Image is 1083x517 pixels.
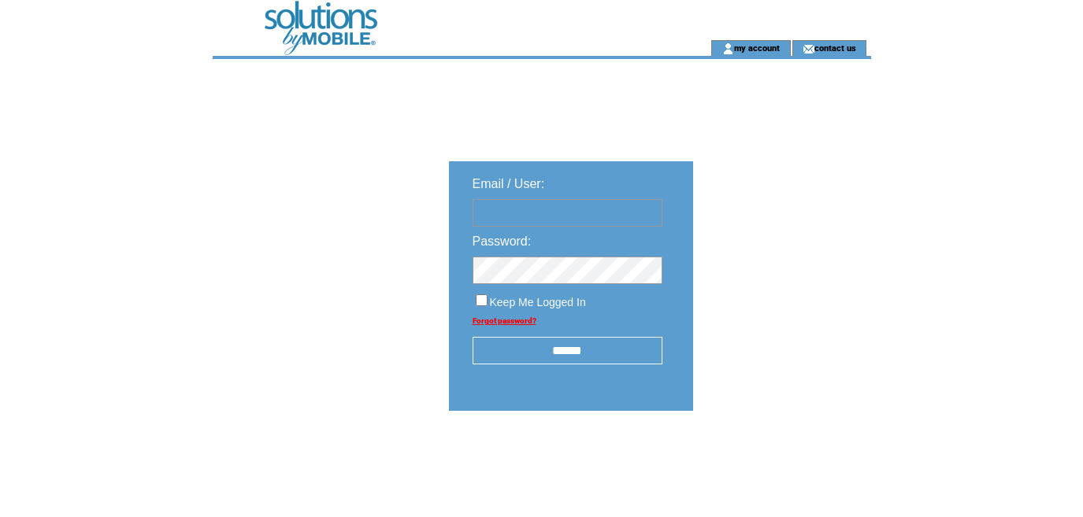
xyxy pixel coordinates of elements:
a: contact us [814,42,856,53]
img: account_icon.gif [722,42,734,55]
img: contact_us_icon.gif [803,42,814,55]
a: my account [734,42,780,53]
img: transparent.png [739,450,818,470]
span: Email / User: [473,177,545,190]
a: Forgot password? [473,316,536,325]
span: Password: [473,234,532,248]
span: Keep Me Logged In [490,296,586,308]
